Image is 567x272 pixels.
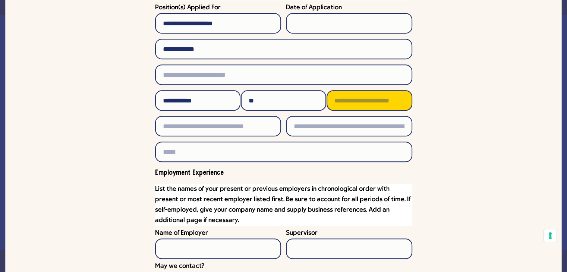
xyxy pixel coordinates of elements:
button: Your consent preferences for tracking technologies [544,229,557,242]
span: Position(s) Applied For [155,4,221,11]
span: Date of Application [286,4,342,11]
span: Supervisor [286,230,318,237]
h3: Employment Experience [155,170,412,177]
p: List the names of your present or previous employers in chronological order with present or most ... [155,184,412,226]
span: Name of Employer [155,230,208,237]
span: May we contact? [155,263,204,270]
